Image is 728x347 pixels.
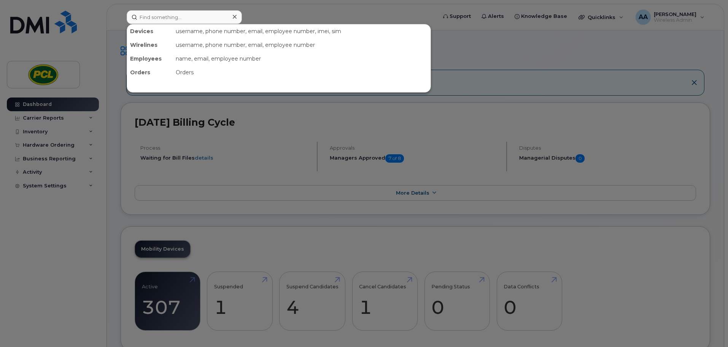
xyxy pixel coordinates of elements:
[173,66,431,79] div: Orders
[127,52,173,66] div: Employees
[173,24,431,38] div: username, phone number, email, employee number, imei, sim
[173,38,431,52] div: username, phone number, email, employee number
[127,38,173,52] div: Wirelines
[127,24,173,38] div: Devices
[127,66,173,79] div: Orders
[173,52,431,66] div: name, email, employee number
